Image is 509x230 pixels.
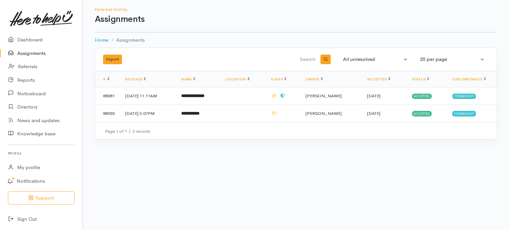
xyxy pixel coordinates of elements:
a: Home [95,36,108,44]
div: 20 per page [420,56,479,63]
a: Name [181,77,195,81]
span: Community [452,94,476,99]
time: [DATE] [367,93,380,99]
span: Community [452,111,476,116]
h6: Profile [8,149,75,158]
span: | [129,128,131,134]
a: Location [226,77,249,81]
li: Assignments [108,36,145,44]
button: 20 per page [416,53,489,66]
h6: Provider Portal [95,8,497,12]
a: Received [125,77,146,81]
span: Accepted [412,111,432,116]
time: [DATE] [367,111,380,116]
td: 88081 [95,87,120,105]
a: Flags [271,77,286,81]
a: Owner [306,77,323,81]
button: Support [8,191,75,205]
span: [PERSON_NAME] [306,111,342,116]
span: [PERSON_NAME] [306,93,342,99]
a: # [103,77,109,81]
small: Page 1 of 1 2 records [105,128,150,134]
span: Accepted [412,94,432,99]
td: [DATE] 2:07PM [120,105,176,122]
input: Search [221,52,317,68]
h1: Assignments [95,15,497,24]
a: Status [412,77,429,81]
a: Accepted [367,77,390,81]
div: All unresolved [343,56,402,63]
td: [DATE] 11:11AM [120,87,176,105]
a: Circumstance [452,77,486,81]
button: All unresolved [339,53,412,66]
nav: breadcrumb [95,32,497,48]
button: Export [103,55,122,64]
td: 88055 [95,105,120,122]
